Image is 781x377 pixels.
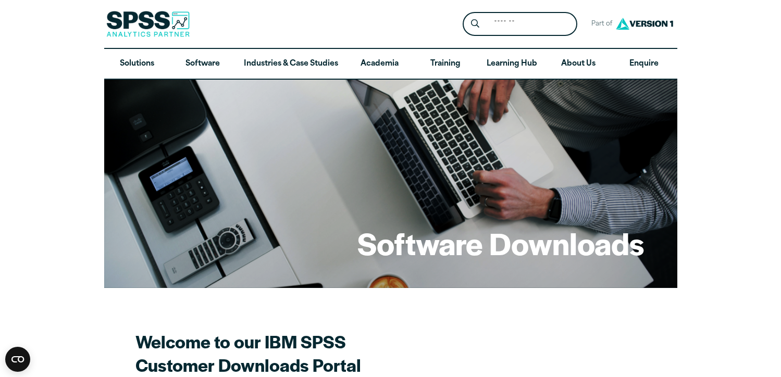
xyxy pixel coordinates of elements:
[546,49,611,79] a: About Us
[170,49,235,79] a: Software
[463,12,577,36] form: Site Header Search Form
[611,49,677,79] a: Enquire
[235,49,346,79] a: Industries & Case Studies
[471,19,479,28] svg: Search magnifying glass icon
[613,14,676,33] img: Version1 Logo
[478,49,546,79] a: Learning Hub
[104,49,170,79] a: Solutions
[412,49,478,79] a: Training
[106,11,190,37] img: SPSS Analytics Partner
[357,223,644,263] h1: Software Downloads
[135,330,500,376] h2: Welcome to our IBM SPSS Customer Downloads Portal
[104,49,677,79] nav: Desktop version of site main menu
[5,347,30,372] button: Open CMP widget
[346,49,412,79] a: Academia
[465,15,485,34] button: Search magnifying glass icon
[586,17,613,32] span: Part of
